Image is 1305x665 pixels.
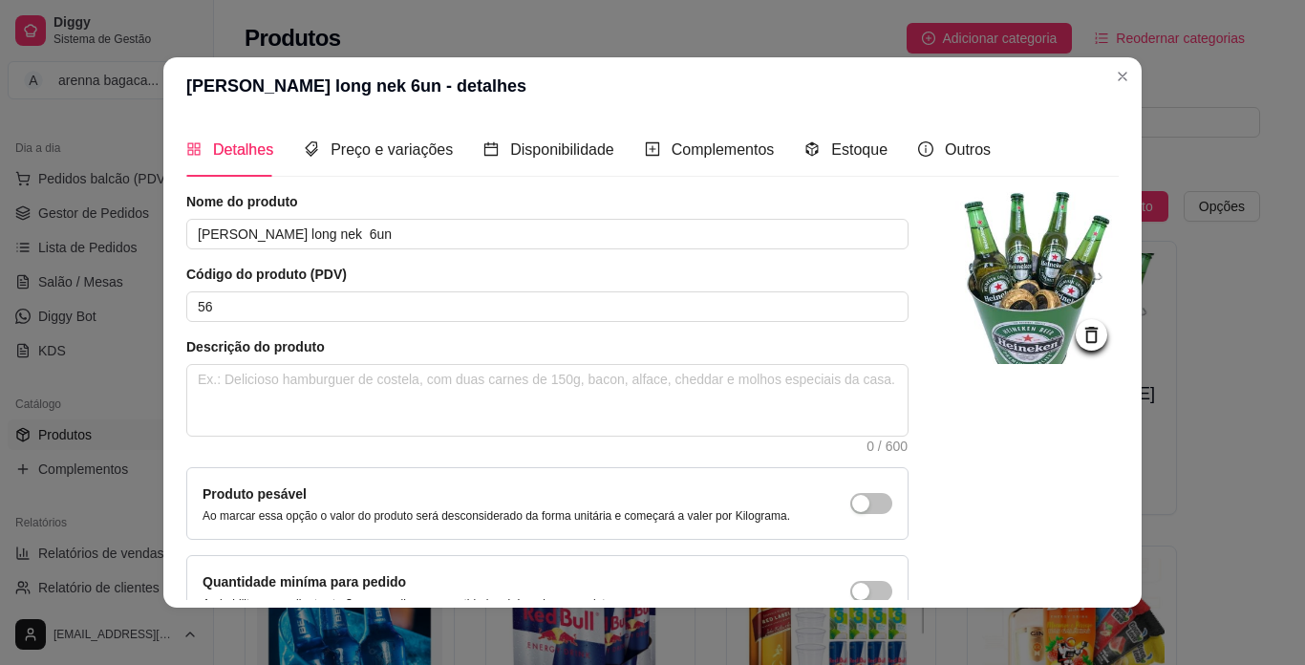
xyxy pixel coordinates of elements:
[918,141,933,157] span: info-circle
[203,596,615,611] p: Ao habilitar seus clientes terão que pedir uma quantidade miníma desse produto.
[672,141,775,158] span: Complementos
[304,141,319,157] span: tags
[203,486,307,502] label: Produto pesável
[331,141,453,158] span: Preço e variações
[510,141,614,158] span: Disponibilidade
[645,141,660,157] span: plus-square
[186,265,909,284] article: Código do produto (PDV)
[186,192,909,211] article: Nome do produto
[831,141,888,158] span: Estoque
[945,141,991,158] span: Outros
[203,508,790,524] p: Ao marcar essa opção o valor do produto será desconsiderado da forma unitária e começará a valer ...
[186,219,909,249] input: Ex.: Hamburguer de costela
[947,192,1119,364] img: logo da loja
[1107,61,1138,92] button: Close
[213,141,273,158] span: Detalhes
[186,291,909,322] input: Ex.: 123
[186,141,202,157] span: appstore
[804,141,820,157] span: code-sandbox
[163,57,1142,115] header: [PERSON_NAME] long nek 6un - detalhes
[186,337,909,356] article: Descrição do produto
[483,141,499,157] span: calendar
[203,574,406,590] label: Quantidade miníma para pedido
